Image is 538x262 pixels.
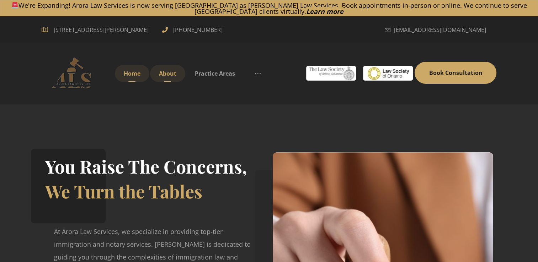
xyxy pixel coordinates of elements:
span: We Turn the Tables [45,179,202,203]
a: Advocate (IN) | Barrister (CA) | Solicitor | Notary Public [42,57,106,89]
a: Practice Areas [186,65,244,82]
a: Book Consultation [415,62,496,84]
span: Home [124,70,140,77]
h2: You Raise The Concerns, [45,154,247,179]
a: Learn more [306,7,343,16]
span: [STREET_ADDRESS][PERSON_NAME] [51,24,151,36]
img: 🚨 [12,2,18,9]
span: Book Consultation [429,69,482,77]
img: # [363,66,413,81]
p: We're Expanding! Arora Law Services is now serving [GEOGRAPHIC_DATA] as [PERSON_NAME] Law Service... [0,2,538,14]
img: # [306,66,356,81]
a: [PHONE_NUMBER] [162,25,224,33]
a: More links [245,65,271,82]
span: [EMAIL_ADDRESS][DOMAIN_NAME] [394,24,486,36]
img: Arora Law Services [42,57,106,89]
span: [PHONE_NUMBER] [171,24,224,36]
span: Practice Areas [195,70,235,77]
span: About [159,70,176,77]
a: Home [115,65,149,82]
a: [STREET_ADDRESS][PERSON_NAME] [42,25,151,33]
a: About [150,65,185,82]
